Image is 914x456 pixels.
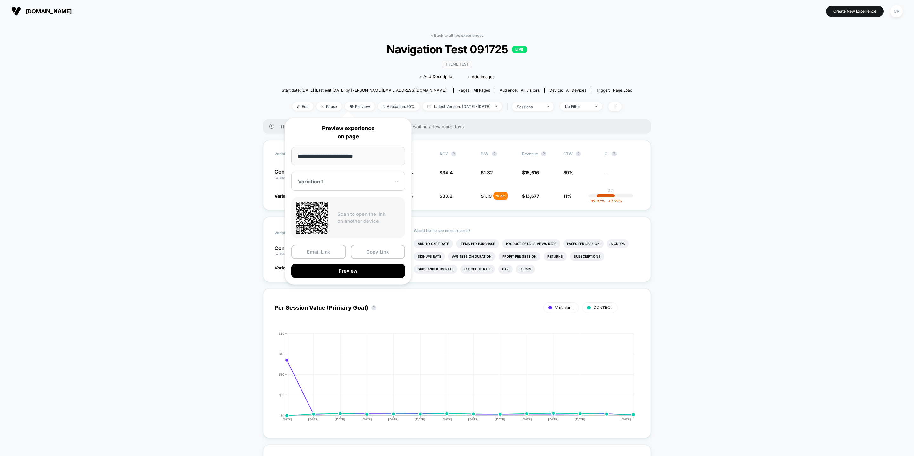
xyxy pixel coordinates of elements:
li: Subscriptions [570,252,604,261]
li: Checkout Rate [460,265,495,274]
span: Revenue [522,151,538,156]
span: There are still no statistically significant results. We recommend waiting a few more days [280,124,638,129]
span: [DOMAIN_NAME] [26,8,72,15]
div: CR [890,5,903,17]
span: $ [440,170,453,175]
li: Items Per Purchase [456,239,499,248]
li: Signups [607,239,629,248]
a: < Back to all live experiences [431,33,483,38]
span: $ [481,193,492,199]
button: ? [371,305,376,310]
tspan: [DATE] [495,417,505,421]
span: Theme Test [442,61,472,68]
span: (without changes) [275,252,303,256]
div: - 9.5 % [494,192,508,200]
li: Add To Cart Rate [414,239,453,248]
span: 1.19 [484,193,492,199]
tspan: [DATE] [415,417,426,421]
tspan: [DATE] [442,417,452,421]
span: Variation 1 [275,193,297,199]
p: Preview experience on page [291,124,405,141]
div: Trigger: [596,88,632,93]
li: Clicks [516,265,535,274]
span: Variation [275,228,309,238]
button: ? [492,151,497,156]
span: all pages [474,88,490,93]
p: LIVE [512,46,527,53]
tspan: [DATE] [548,417,559,421]
span: 13,677 [525,193,539,199]
span: Variation [275,151,309,156]
div: sessions [517,104,542,109]
button: ? [612,151,617,156]
button: Copy Link [351,245,405,259]
span: --- [605,171,639,180]
span: 33.2 [442,193,453,199]
span: CI [605,151,639,156]
span: All Visitors [521,88,540,93]
span: (without changes) [275,175,303,179]
p: Scan to open the link on another device [337,211,400,225]
span: Page Load [613,88,632,93]
div: Audience: [500,88,540,93]
img: calendar [427,105,431,108]
span: -32.27 % [589,199,605,203]
div: No Filter [565,104,590,109]
button: Preview [291,264,405,278]
tspan: [DATE] [620,417,631,421]
span: $ [522,170,539,175]
span: Edit [292,102,313,111]
li: Profit Per Session [499,252,540,261]
span: all devices [566,88,586,93]
img: Visually logo [11,6,21,16]
tspan: [DATE] [575,417,585,421]
button: ? [541,151,546,156]
div: Pages: [458,88,490,93]
p: | [610,193,612,197]
button: ? [576,151,581,156]
tspan: [DATE] [468,417,479,421]
img: end [547,106,549,107]
tspan: $0 [281,413,284,417]
span: + Add Images [467,74,495,79]
span: | [505,102,512,111]
span: Allocation: 50% [378,102,420,111]
tspan: [DATE] [521,417,532,421]
p: Would like to see more reports? [414,228,639,233]
p: Control [275,246,315,256]
p: Control [275,169,309,180]
span: Start date: [DATE] (Last edit [DATE] by [PERSON_NAME][EMAIL_ADDRESS][DOMAIN_NAME]) [282,88,447,93]
li: Signups Rate [414,252,445,261]
span: 15,616 [525,170,539,175]
tspan: [DATE] [362,417,372,421]
span: $ [522,193,539,199]
tspan: $60 [279,331,284,335]
span: Device: [544,88,591,93]
button: Create New Experience [826,6,884,17]
span: Pause [316,102,342,111]
span: $ [481,170,493,175]
span: 34.4 [442,170,453,175]
button: ? [451,151,456,156]
img: end [595,106,597,107]
span: + Add Description [419,74,455,80]
tspan: $15 [279,393,284,397]
img: edit [297,105,300,108]
span: AOV [440,151,448,156]
button: [DOMAIN_NAME] [10,6,74,16]
span: CONTROL [594,305,613,310]
span: Latest Version: [DATE] - [DATE] [423,102,502,111]
tspan: [DATE] [335,417,346,421]
tspan: [DATE] [388,417,399,421]
tspan: $30 [279,372,284,376]
li: Returns [544,252,567,261]
button: CR [888,5,904,18]
span: 7.53 % [605,199,622,203]
tspan: [DATE] [282,417,292,421]
span: $ [440,193,453,199]
span: OTW [563,151,598,156]
li: Avg Session Duration [448,252,495,261]
span: Navigation Test 091725 [299,43,614,56]
span: Variation 1 [555,305,574,310]
div: PER_SESSION_VALUE [268,332,633,427]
